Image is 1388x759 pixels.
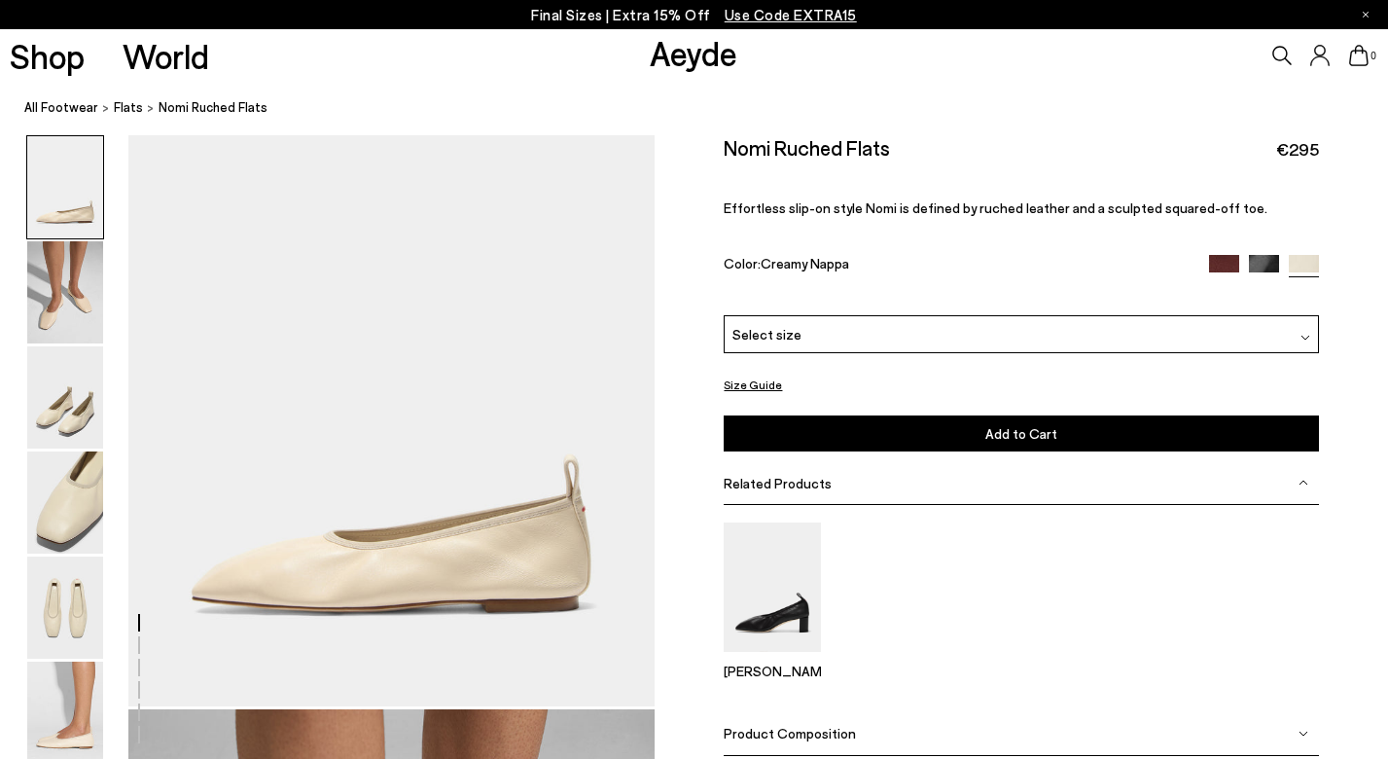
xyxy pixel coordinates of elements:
[27,557,103,659] img: Nomi Ruched Flats - Image 5
[10,39,85,73] a: Shop
[724,416,1318,452] button: Add to Cart
[1299,478,1308,488] img: svg%3E
[724,373,782,397] button: Size Guide
[724,475,832,491] span: Related Products
[650,32,737,73] a: Aeyde
[24,82,1388,135] nav: breadcrumb
[724,199,1318,216] p: Effortless slip-on style Nomi is defined by ruched leather and a sculpted squared-off toe.
[27,136,103,238] img: Nomi Ruched Flats - Image 1
[27,452,103,554] img: Nomi Ruched Flats - Image 4
[985,426,1057,443] span: Add to Cart
[761,255,849,271] span: Creamy Nappa
[724,726,856,742] span: Product Composition
[1276,137,1319,162] span: €295
[724,523,821,652] img: Narissa Ruched Pumps
[1299,729,1308,739] img: svg%3E
[1349,45,1369,66] a: 0
[27,241,103,343] img: Nomi Ruched Flats - Image 2
[123,39,209,73] a: World
[725,6,857,23] span: Navigate to /collections/ss25-final-sizes
[27,346,103,449] img: Nomi Ruched Flats - Image 3
[114,99,143,115] span: Flats
[1300,333,1310,343] img: svg%3E
[724,255,1190,277] div: Color:
[732,324,801,344] span: Select size
[724,135,890,160] h2: Nomi Ruched Flats
[531,3,857,27] p: Final Sizes | Extra 15% Off
[724,663,821,679] p: [PERSON_NAME]
[24,97,98,118] a: All Footwear
[159,97,267,118] span: Nomi Ruched Flats
[1369,51,1378,61] span: 0
[114,97,143,118] a: Flats
[724,638,821,679] a: Narissa Ruched Pumps [PERSON_NAME]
